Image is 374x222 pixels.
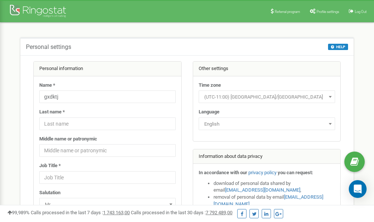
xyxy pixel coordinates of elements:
label: Name * [39,82,55,89]
li: download of personal data shared by email , [214,180,335,194]
li: removal of personal data by email , [214,194,335,208]
input: Job Title [39,171,176,184]
span: Mr. [39,198,176,211]
span: Profile settings [317,10,339,14]
div: Other settings [193,62,341,76]
span: (UTC-11:00) Pacific/Midway [199,90,335,103]
u: 1 743 163,00 [103,210,130,215]
h5: Personal settings [26,44,71,50]
strong: In accordance with our [199,170,247,175]
div: Information about data privacy [193,149,341,164]
span: Mr. [42,199,173,210]
span: Calls processed in the last 7 days : [31,210,130,215]
span: Calls processed in the last 30 days : [131,210,232,215]
label: Language [199,109,219,116]
input: Middle name or patronymic [39,144,176,157]
label: Middle name or patronymic [39,136,97,143]
span: Referral program [275,10,300,14]
label: Salutation [39,189,60,196]
span: English [201,119,332,129]
div: Open Intercom Messenger [349,180,367,198]
label: Time zone [199,82,221,89]
strong: you can request: [278,170,313,175]
span: English [199,117,335,130]
label: Last name * [39,109,65,116]
label: Job Title * [39,162,61,169]
input: Name [39,90,176,103]
span: 99,989% [7,210,30,215]
a: [EMAIL_ADDRESS][DOMAIN_NAME] [225,187,300,193]
u: 7 792 489,00 [206,210,232,215]
button: HELP [328,44,348,50]
span: Log Out [355,10,367,14]
div: Personal information [34,62,181,76]
a: privacy policy [248,170,277,175]
input: Last name [39,117,176,130]
span: (UTC-11:00) Pacific/Midway [201,92,332,102]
